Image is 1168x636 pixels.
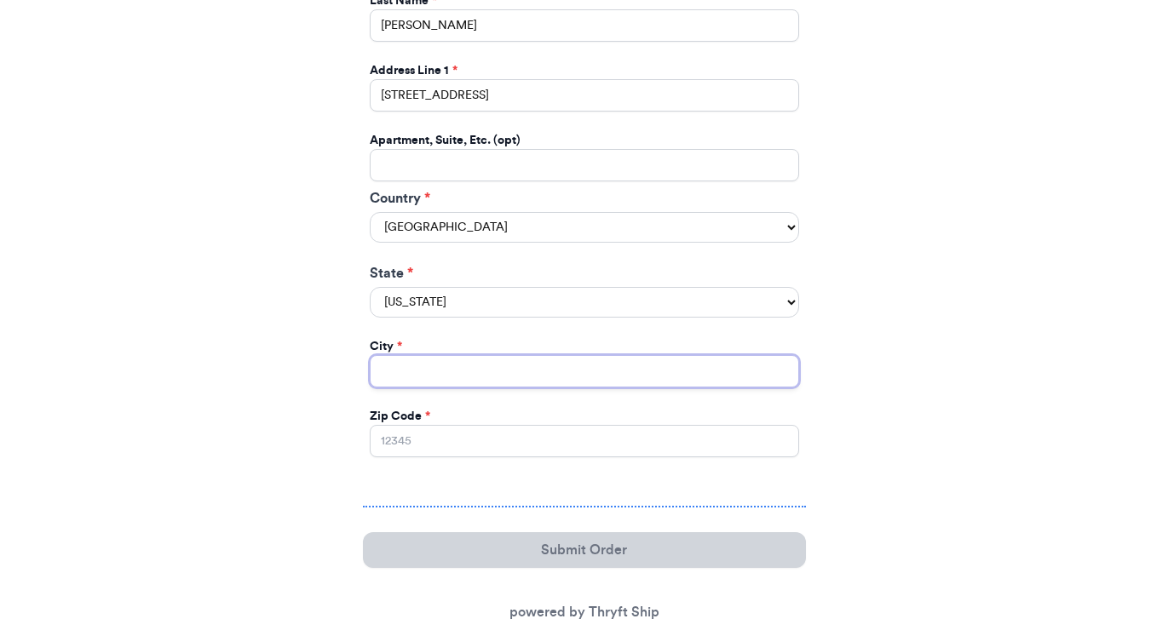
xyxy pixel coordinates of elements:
label: City [370,338,402,355]
label: State [370,263,799,284]
label: Apartment, Suite, Etc. (opt) [370,132,521,149]
a: powered by Thryft Ship [509,605,659,619]
label: Address Line 1 [370,62,457,79]
label: Zip Code [370,408,430,425]
button: Submit Order [363,532,806,568]
input: Last Name [370,9,799,42]
label: Country [370,188,799,209]
input: 12345 [370,425,799,457]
